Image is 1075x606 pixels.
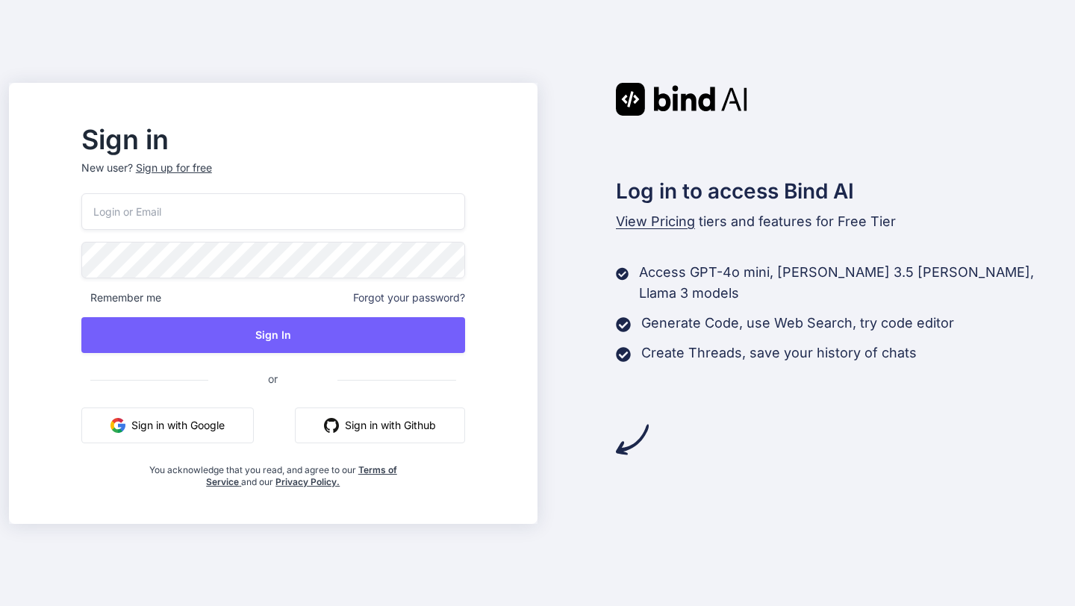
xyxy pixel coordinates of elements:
[275,476,340,487] a: Privacy Policy.
[81,407,254,443] button: Sign in with Google
[110,418,125,433] img: google
[81,128,465,151] h2: Sign in
[353,290,465,305] span: Forgot your password?
[145,455,401,488] div: You acknowledge that you read, and agree to our and our
[641,343,917,363] p: Create Threads, save your history of chats
[641,313,954,334] p: Generate Code, use Web Search, try code editor
[295,407,465,443] button: Sign in with Github
[81,193,465,230] input: Login or Email
[616,213,695,229] span: View Pricing
[616,423,649,456] img: arrow
[208,360,337,397] span: or
[206,464,397,487] a: Terms of Service
[616,211,1067,232] p: tiers and features for Free Tier
[81,317,465,353] button: Sign In
[81,160,465,193] p: New user?
[136,160,212,175] div: Sign up for free
[639,262,1066,304] p: Access GPT-4o mini, [PERSON_NAME] 3.5 [PERSON_NAME], Llama 3 models
[616,175,1067,207] h2: Log in to access Bind AI
[616,83,747,116] img: Bind AI logo
[81,290,161,305] span: Remember me
[324,418,339,433] img: github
